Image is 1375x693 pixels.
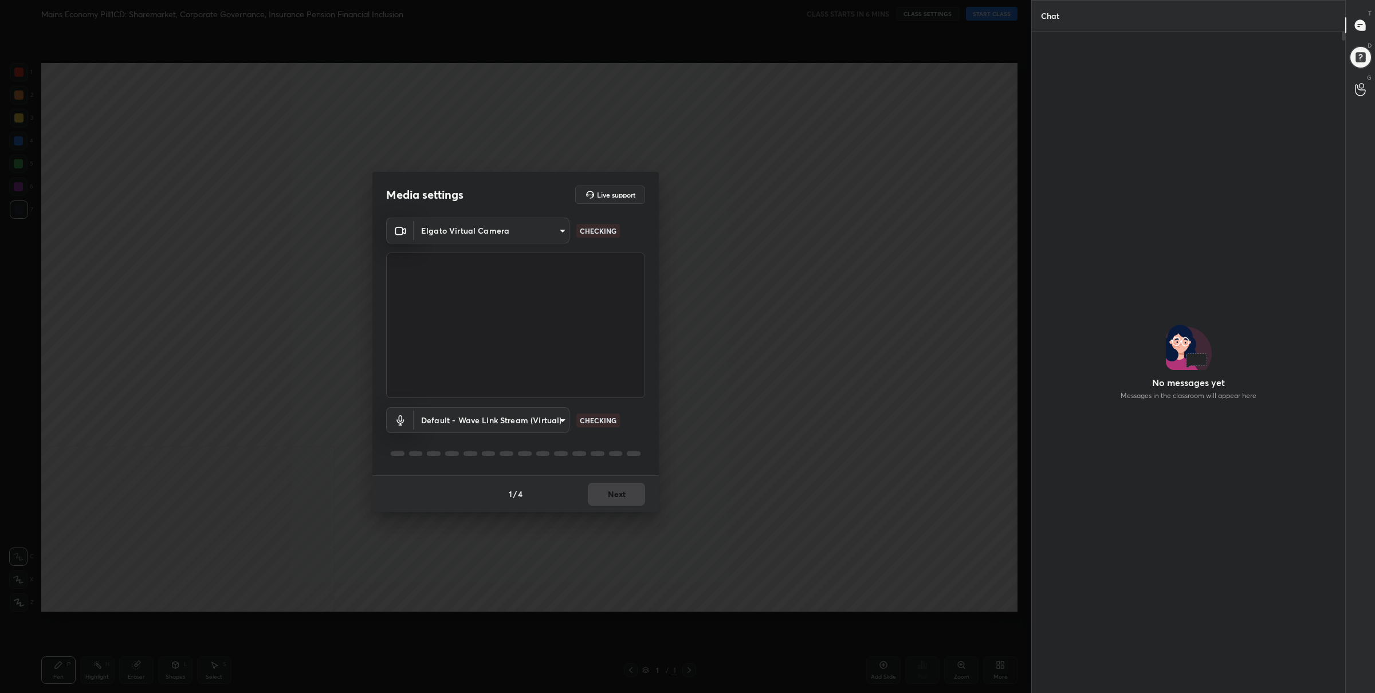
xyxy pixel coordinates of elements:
p: Chat [1032,1,1068,31]
p: CHECKING [580,415,616,426]
p: CHECKING [580,226,616,236]
h4: / [513,488,517,500]
div: Elgato Virtual Camera [414,218,569,243]
p: D [1368,41,1372,50]
h5: Live support [597,191,635,198]
p: G [1367,73,1372,82]
h4: 1 [509,488,512,500]
h4: 4 [518,488,522,500]
div: Elgato Virtual Camera [414,407,569,433]
h2: Media settings [386,187,463,202]
p: T [1368,9,1372,18]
